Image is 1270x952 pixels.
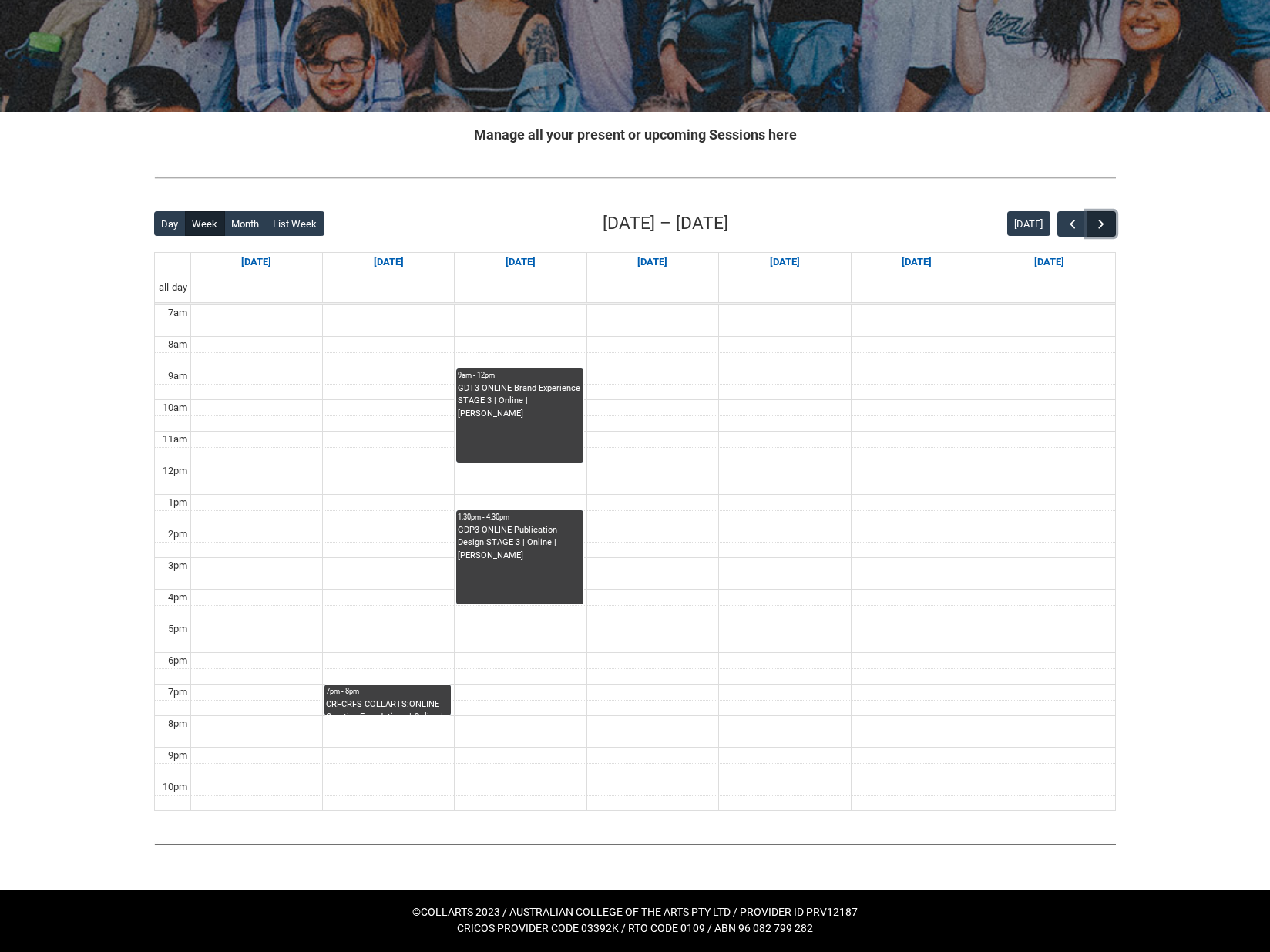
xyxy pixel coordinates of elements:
div: 8am [165,337,190,352]
div: 4pm [165,590,190,605]
a: Go to September 26, 2025 [899,253,935,271]
div: CRFCRFS COLLARTS:ONLINE Creative Foundations | Online | [PERSON_NAME] [326,698,449,715]
div: 2pm [165,526,190,542]
img: REDU_GREY_LINE [154,836,1116,852]
div: GDP3 ONLINE Publication Design STAGE 3 | Online | [PERSON_NAME] [458,524,581,563]
h2: [DATE] – [DATE] [603,210,728,237]
button: [DATE] [1007,211,1050,236]
a: Go to September 27, 2025 [1031,253,1067,271]
div: 5pm [165,621,190,637]
button: Next Week [1087,211,1116,237]
button: Week [185,211,225,236]
div: 10pm [160,779,190,795]
img: REDU_GREY_LINE [154,170,1116,186]
div: 10am [160,400,190,415]
a: Go to September 22, 2025 [371,253,407,271]
a: Go to September 24, 2025 [634,253,670,271]
div: 11am [160,432,190,447]
div: 7am [165,305,190,321]
h2: Manage all your present or upcoming Sessions here [154,124,1116,145]
div: 12pm [160,463,190,479]
a: Go to September 25, 2025 [767,253,803,271]
div: 9am - 12pm [458,370,581,381]
div: 7pm [165,685,190,700]
div: 1:30pm - 4:30pm [458,512,581,523]
div: 6pm [165,653,190,668]
div: 9pm [165,748,190,763]
div: GDT3 ONLINE Brand Experience STAGE 3 | Online | [PERSON_NAME] [458,382,581,421]
button: Previous Week [1057,211,1087,237]
a: Go to September 23, 2025 [502,253,539,271]
button: Day [154,211,186,236]
div: 3pm [165,558,190,574]
span: all-day [156,280,190,295]
button: List Week [266,211,324,236]
div: 8pm [165,716,190,732]
div: 7pm - 8pm [326,686,449,697]
button: Month [224,211,267,236]
div: 1pm [165,495,190,510]
div: 9am [165,368,190,384]
a: Go to September 21, 2025 [238,253,274,271]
